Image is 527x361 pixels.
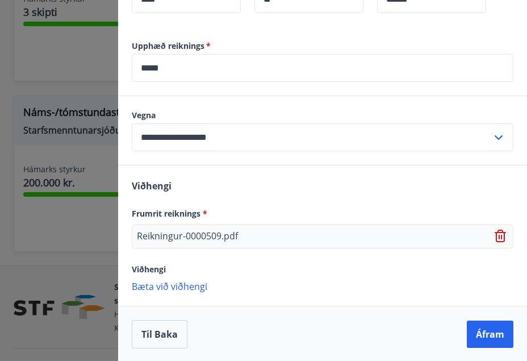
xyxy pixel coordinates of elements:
[132,40,513,52] label: Upphæð reiknings
[132,180,172,192] span: Viðhengi
[132,208,207,219] span: Frumrit reiknings
[132,54,513,82] div: Upphæð reiknings
[132,110,513,121] label: Vegna
[137,230,238,243] p: Reikningur-0000509.pdf
[132,264,166,275] span: Viðhengi
[132,320,187,348] button: Til baka
[132,280,513,292] p: Bæta við viðhengi
[467,321,513,348] button: Áfram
